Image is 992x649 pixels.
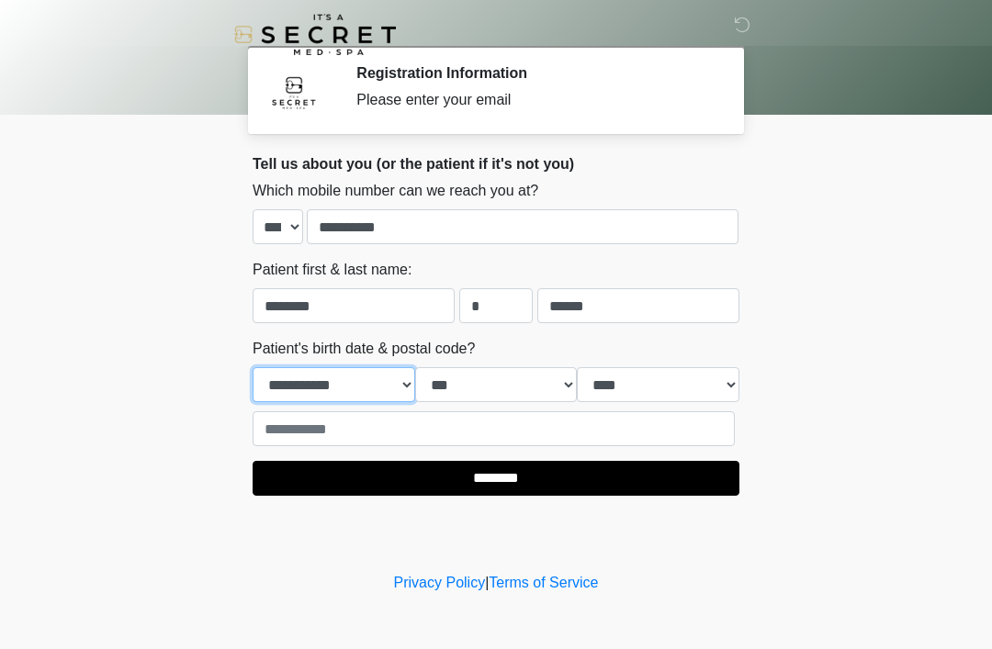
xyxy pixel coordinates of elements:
[253,155,739,173] h2: Tell us about you (or the patient if it's not you)
[485,575,489,590] a: |
[356,89,712,111] div: Please enter your email
[394,575,486,590] a: Privacy Policy
[356,64,712,82] h2: Registration Information
[234,14,396,55] img: It's A Secret Med Spa Logo
[489,575,598,590] a: Terms of Service
[266,64,321,119] img: Agent Avatar
[253,259,411,281] label: Patient first & last name:
[253,180,538,202] label: Which mobile number can we reach you at?
[253,338,475,360] label: Patient's birth date & postal code?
